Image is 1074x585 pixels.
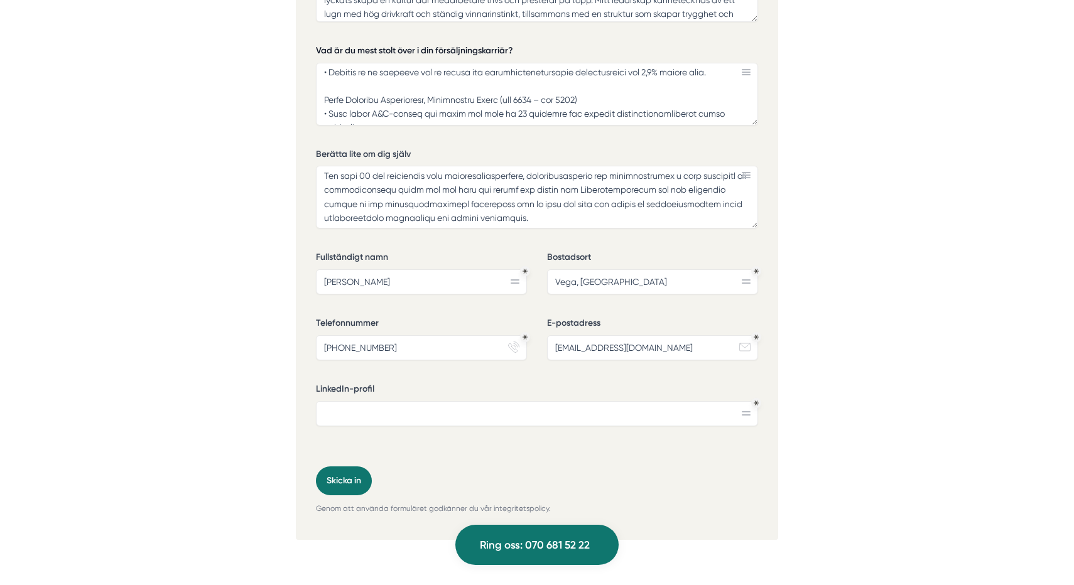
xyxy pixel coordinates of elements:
[523,335,528,340] div: Obligatoriskt
[754,269,759,274] div: Obligatoriskt
[547,317,758,333] label: E-postadress
[316,466,372,495] button: Skicka in
[754,400,759,405] div: Obligatoriskt
[523,269,528,274] div: Obligatoriskt
[547,251,758,267] label: Bostadsort
[455,525,619,565] a: Ring oss: 070 681 52 22
[316,45,758,60] label: Vad är du mest stolt över i din försäljningskarriär?
[316,383,758,399] label: LinkedIn-profil
[316,148,758,164] label: Berätta lite om dig själv
[480,537,590,554] span: Ring oss: 070 681 52 22
[316,251,527,267] label: Fullständigt namn
[754,335,759,340] div: Obligatoriskt
[316,503,758,515] p: Genom att använda formuläret godkänner du vår integritetspolicy.
[316,317,527,333] label: Telefonnummer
